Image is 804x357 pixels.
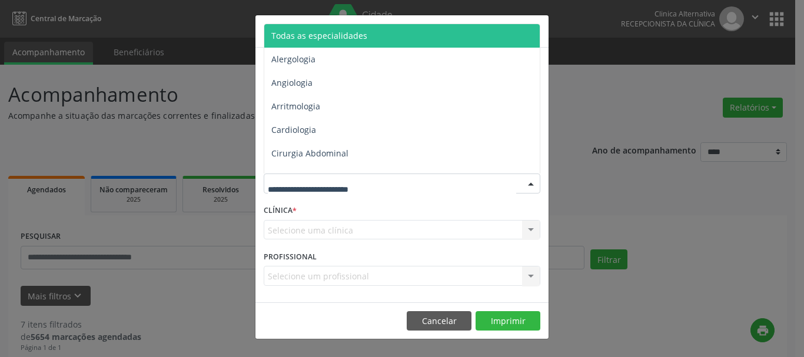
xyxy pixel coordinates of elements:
button: Close [525,15,549,44]
button: Cancelar [407,311,471,331]
label: PROFISSIONAL [264,248,317,266]
span: Cirurgia Bariatrica [271,171,344,182]
span: Cardiologia [271,124,316,135]
span: Cirurgia Abdominal [271,148,348,159]
button: Imprimir [476,311,540,331]
span: Arritmologia [271,101,320,112]
label: CLÍNICA [264,202,297,220]
span: Todas as especialidades [271,30,367,41]
h5: Relatório de agendamentos [264,24,398,39]
span: Alergologia [271,54,315,65]
span: Angiologia [271,77,313,88]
